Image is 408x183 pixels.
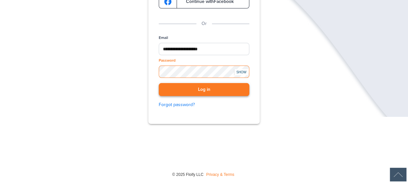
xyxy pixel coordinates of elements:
input: Email [159,43,249,55]
span: © 2025 Floify LLC [172,172,203,177]
label: Email [159,35,168,41]
p: Or [202,20,207,27]
button: Log in [159,83,249,96]
img: Back to Top [390,168,406,181]
a: Privacy & Terms [206,172,234,177]
div: Scroll Back to Top [390,168,406,181]
label: Password [159,58,176,63]
input: Password [159,66,249,78]
a: Forgot password? [159,101,249,108]
div: SHOW [234,69,248,75]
